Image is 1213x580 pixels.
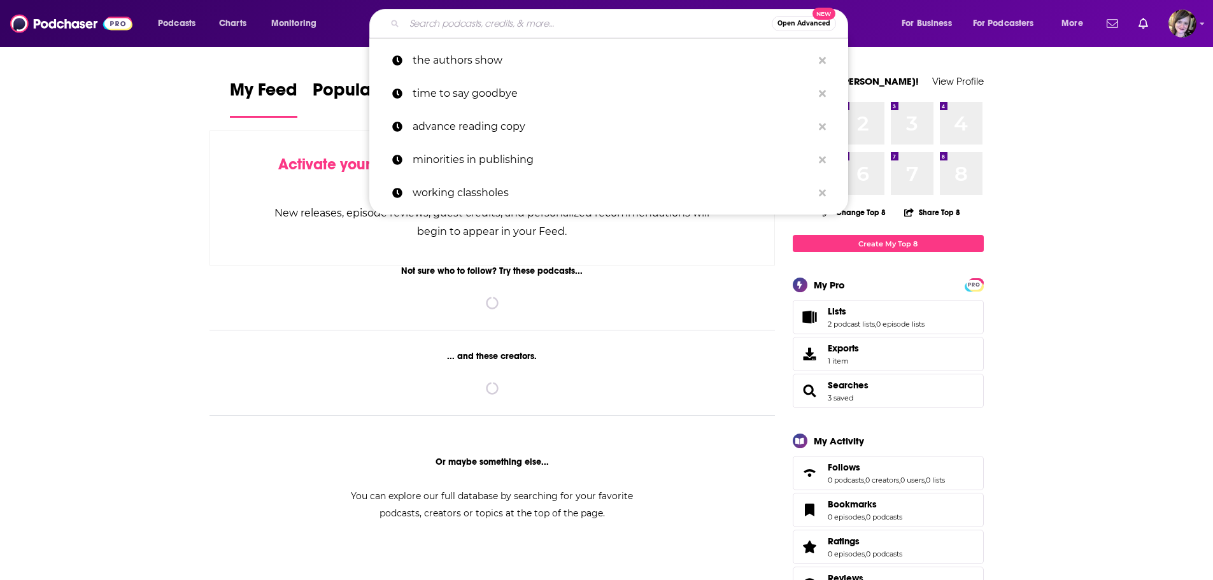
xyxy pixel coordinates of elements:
[1168,10,1196,38] button: Show profile menu
[932,75,984,87] a: View Profile
[209,351,776,362] div: ... and these creators.
[815,204,894,220] button: Change Top 8
[797,501,823,519] a: Bookmarks
[413,176,812,209] p: working classholes
[865,476,899,485] a: 0 creators
[828,306,846,317] span: Lists
[793,300,984,334] span: Lists
[925,476,926,485] span: ,
[278,155,409,174] span: Activate your Feed
[1168,10,1196,38] img: User Profile
[369,176,848,209] a: working classholes
[1102,13,1123,34] a: Show notifications dropdown
[797,345,823,363] span: Exports
[404,13,772,34] input: Search podcasts, credits, & more...
[793,456,984,490] span: Follows
[369,143,848,176] a: minorities in publishing
[1168,10,1196,38] span: Logged in as IAmMBlankenship
[777,20,830,27] span: Open Advanced
[797,538,823,556] a: Ratings
[828,549,865,558] a: 0 episodes
[828,513,865,521] a: 0 episodes
[793,493,984,527] span: Bookmarks
[902,15,952,32] span: For Business
[413,44,812,77] p: the authors show
[313,79,421,108] span: Popular Feed
[828,476,864,485] a: 0 podcasts
[797,464,823,482] a: Follows
[413,77,812,110] p: time to say goodbye
[149,13,212,34] button: open menu
[828,499,877,510] span: Bookmarks
[965,13,1053,34] button: open menu
[274,155,711,192] div: by following Podcasts, Creators, Lists, and other Users!
[967,280,982,290] span: PRO
[828,462,945,473] a: Follows
[274,204,711,241] div: New releases, episode reviews, guest credits, and personalized recommendations will begin to appe...
[381,9,860,38] div: Search podcasts, credits, & more...
[828,462,860,473] span: Follows
[158,15,195,32] span: Podcasts
[904,200,961,225] button: Share Top 8
[893,13,968,34] button: open menu
[1053,13,1099,34] button: open menu
[413,110,812,143] p: advance reading copy
[793,235,984,252] a: Create My Top 8
[973,15,1034,32] span: For Podcasters
[866,513,902,521] a: 0 podcasts
[828,306,925,317] a: Lists
[793,530,984,564] span: Ratings
[413,143,812,176] p: minorities in publishing
[219,15,246,32] span: Charts
[814,435,864,447] div: My Activity
[865,549,866,558] span: ,
[271,15,316,32] span: Monitoring
[1133,13,1153,34] a: Show notifications dropdown
[313,79,421,118] a: Popular Feed
[793,75,919,87] a: Welcome [PERSON_NAME]!
[812,8,835,20] span: New
[926,476,945,485] a: 0 lists
[209,265,776,276] div: Not sure who to follow? Try these podcasts...
[336,488,649,522] div: You can explore our full database by searching for your favorite podcasts, creators or topics at ...
[793,374,984,408] span: Searches
[797,308,823,326] a: Lists
[369,110,848,143] a: advance reading copy
[772,16,836,31] button: Open AdvancedNew
[230,79,297,108] span: My Feed
[793,337,984,371] a: Exports
[866,549,902,558] a: 0 podcasts
[369,77,848,110] a: time to say goodbye
[900,476,925,485] a: 0 users
[828,320,875,329] a: 2 podcast lists
[865,513,866,521] span: ,
[864,476,865,485] span: ,
[828,535,902,547] a: Ratings
[797,382,823,400] a: Searches
[828,343,859,354] span: Exports
[1061,15,1083,32] span: More
[230,79,297,118] a: My Feed
[876,320,925,329] a: 0 episode lists
[828,535,860,547] span: Ratings
[828,357,859,365] span: 1 item
[369,44,848,77] a: the authors show
[814,279,845,291] div: My Pro
[10,11,132,36] img: Podchaser - Follow, Share and Rate Podcasts
[211,13,254,34] a: Charts
[828,393,853,402] a: 3 saved
[262,13,333,34] button: open menu
[967,279,982,289] a: PRO
[875,320,876,329] span: ,
[828,379,869,391] a: Searches
[828,499,902,510] a: Bookmarks
[209,456,776,467] div: Or maybe something else...
[899,476,900,485] span: ,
